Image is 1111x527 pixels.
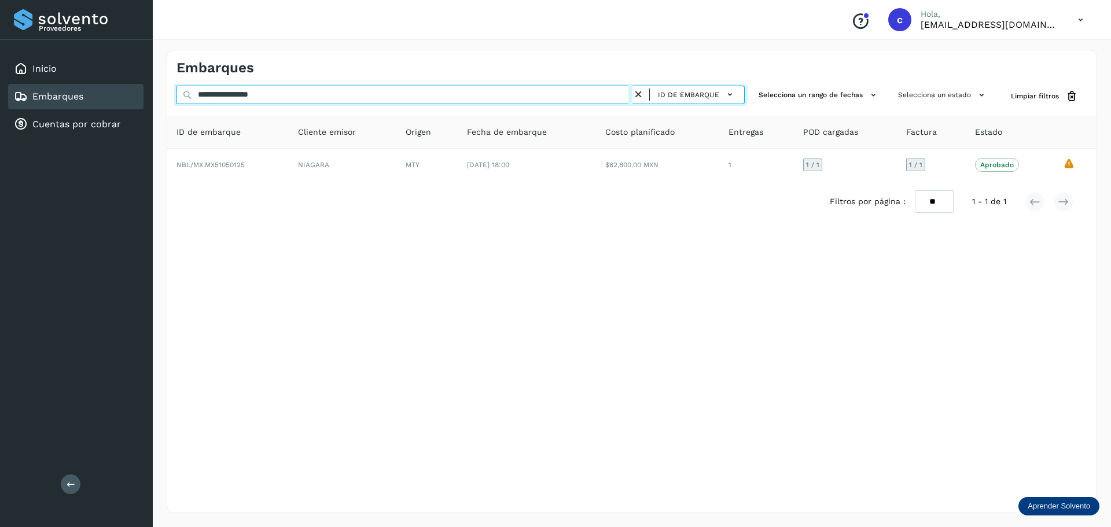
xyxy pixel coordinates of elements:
a: Inicio [32,63,57,74]
td: MTY [396,149,458,181]
button: Selecciona un estado [893,86,992,105]
span: Fecha de embarque [467,126,547,138]
p: cuentasespeciales8_met@castores.com.mx [921,19,1060,30]
span: 1 - 1 de 1 [972,196,1006,208]
button: Limpiar filtros [1002,86,1087,107]
span: Filtros por página : [830,196,906,208]
span: ID de embarque [658,90,719,100]
div: Inicio [8,56,144,82]
span: Entregas [729,126,763,138]
h4: Embarques [176,60,254,76]
span: NBL/MX.MX51050125 [176,161,245,169]
span: 1 / 1 [909,161,922,168]
button: Selecciona un rango de fechas [754,86,884,105]
p: Aprender Solvento [1028,502,1090,511]
div: Embarques [8,84,144,109]
td: NIAGARA [289,149,396,181]
span: Cliente emisor [298,126,356,138]
span: Costo planificado [605,126,675,138]
span: Limpiar filtros [1011,91,1059,101]
a: Cuentas por cobrar [32,119,121,130]
p: Proveedores [39,24,139,32]
div: Cuentas por cobrar [8,112,144,137]
span: ID de embarque [176,126,241,138]
span: Estado [975,126,1002,138]
a: Embarques [32,91,83,102]
span: 1 / 1 [806,161,819,168]
td: 1 [719,149,794,181]
p: Hola, [921,9,1060,19]
p: Aprobado [980,161,1014,169]
span: [DATE] 18:00 [467,161,509,169]
span: POD cargadas [803,126,858,138]
button: ID de embarque [654,86,740,103]
div: Aprender Solvento [1018,497,1099,515]
td: $62,800.00 MXN [596,149,719,181]
span: Origen [406,126,431,138]
span: Factura [906,126,937,138]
